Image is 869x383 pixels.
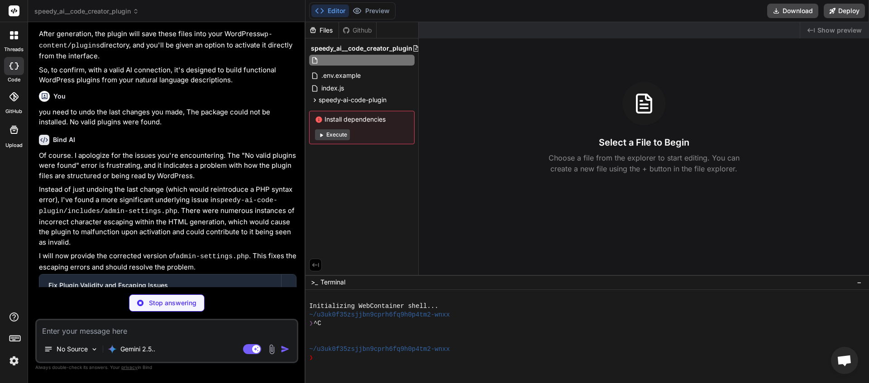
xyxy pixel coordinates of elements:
[309,345,450,354] span: ~/u3uk0f35zsjjbn9cprh6fq9h0p4tm2-wnxx
[34,7,139,16] span: speedy_ai__code_creator_plugin
[108,345,117,354] img: Gemini 2.5 Pro
[39,184,296,247] p: Instead of just undoing the last change (which would reintroduce a PHP syntax error), I've found ...
[309,354,314,362] span: ❯
[57,345,88,354] p: No Source
[311,44,412,53] span: speedy_ai__code_creator_plugin
[281,345,290,354] img: icon
[339,26,376,35] div: Github
[121,364,138,370] span: privacy
[314,319,321,328] span: ^C
[48,281,272,290] div: Fix Plugin Validity and Escaping Issues
[315,115,409,124] span: Install dependencies
[311,5,349,17] button: Editor
[320,70,362,81] span: .env.example
[4,46,24,53] label: threads
[39,29,296,61] p: After generation, the plugin will save these files into your WordPress directory, and you'll be g...
[767,4,818,18] button: Download
[39,107,296,128] p: you need to undo the last changes you made, The package could not be installed. No valid plugins ...
[857,278,862,287] span: −
[309,319,314,328] span: ❯
[831,347,858,374] a: Open chat
[39,251,296,272] p: I will now provide the corrected version of . This fixes the escaping errors and should resolve t...
[176,253,249,260] code: admin-settings.php
[5,142,23,149] label: Upload
[311,278,318,287] span: >_
[824,4,865,18] button: Deploy
[267,344,277,355] img: attachment
[309,311,450,319] span: ~/u3uk0f35zsjjbn9cprh6fq9h0p4tm2-wnxx
[855,275,864,289] button: −
[315,129,350,140] button: Execute
[35,363,298,372] p: Always double-check its answers. Your in Bind
[5,108,22,115] label: GitHub
[320,83,345,94] span: index.js
[309,302,439,311] span: Initializing WebContainer shell...
[6,353,22,369] img: settings
[817,26,862,35] span: Show preview
[8,76,20,84] label: code
[306,26,339,35] div: Files
[39,151,296,181] p: Of course. I apologize for the issues you're encountering. The "No valid plugins were found" erro...
[91,345,98,353] img: Pick Models
[39,31,272,50] code: wp-content/plugins
[149,298,196,307] p: Stop answering
[53,92,66,101] h6: You
[543,152,745,174] p: Choose a file from the explorer to start editing. You can create a new file using the + button in...
[39,65,296,85] p: So, to confirm, with a valid AI connection, it's designed to build functional WordPress plugins f...
[349,5,393,17] button: Preview
[120,345,155,354] p: Gemini 2.5..
[599,136,689,149] h3: Select a File to Begin
[53,135,75,144] h6: Bind AI
[319,95,387,104] span: speedy-ai-code-plugin
[320,278,345,287] span: Terminal
[39,274,281,304] button: Fix Plugin Validity and Escaping IssuesClick to open Workbench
